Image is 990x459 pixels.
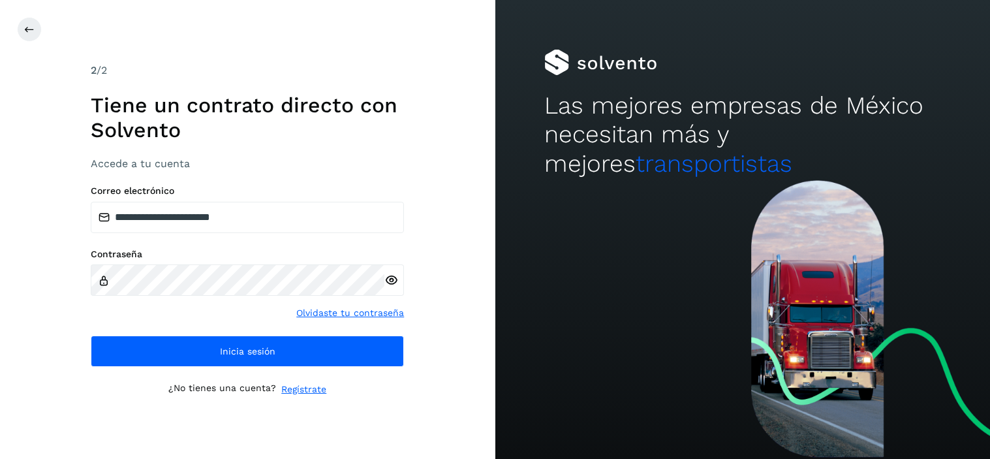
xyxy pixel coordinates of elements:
[296,306,404,320] a: Olvidaste tu contraseña
[281,383,326,396] a: Regístrate
[91,249,404,260] label: Contraseña
[91,157,404,170] h3: Accede a tu cuenta
[91,63,404,78] div: /2
[636,150,792,178] span: transportistas
[91,93,404,143] h1: Tiene un contrato directo con Solvento
[168,383,276,396] p: ¿No tienes una cuenta?
[91,185,404,197] label: Correo electrónico
[544,91,940,178] h2: Las mejores empresas de México necesitan más y mejores
[91,64,97,76] span: 2
[91,336,404,367] button: Inicia sesión
[220,347,275,356] span: Inicia sesión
